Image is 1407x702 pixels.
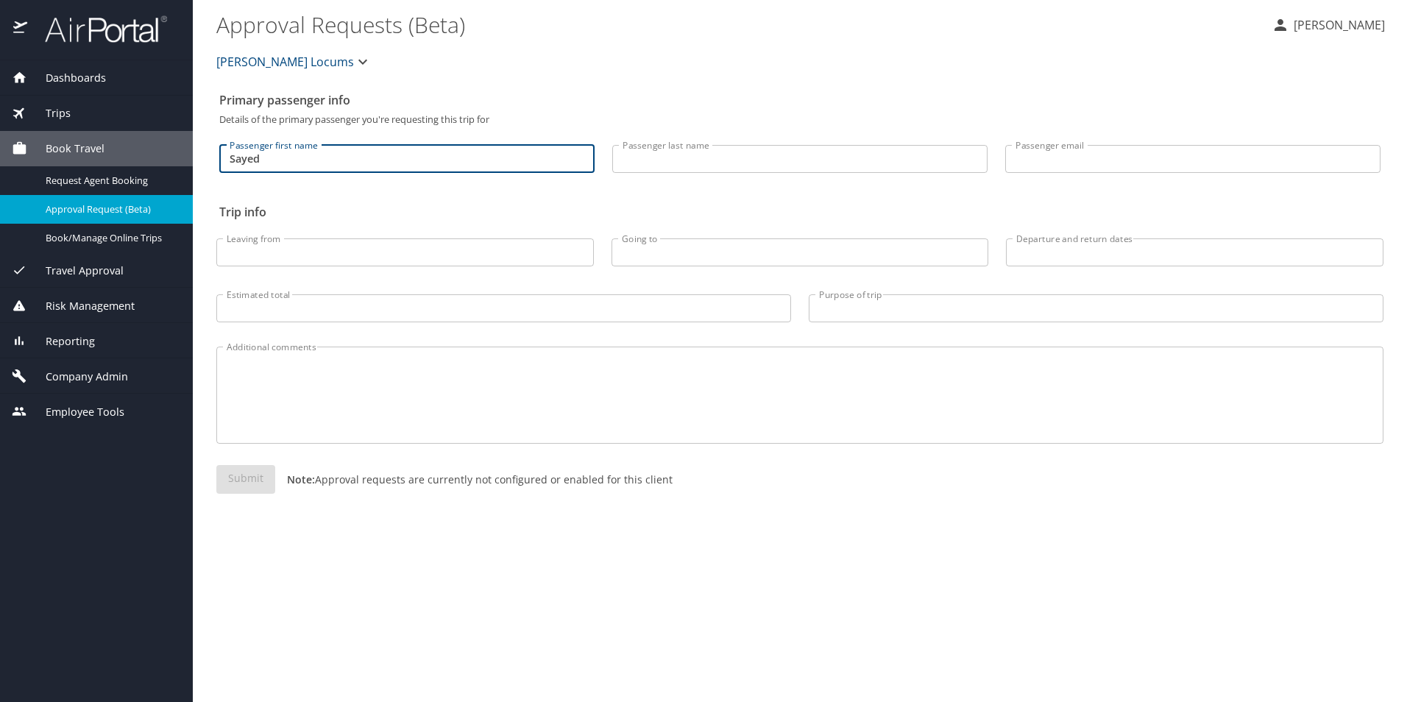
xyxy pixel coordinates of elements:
[27,263,124,279] span: Travel Approval
[219,200,1381,224] h2: Trip info
[29,15,167,43] img: airportal-logo.png
[216,1,1260,47] h1: Approval Requests (Beta)
[46,231,175,245] span: Book/Manage Online Trips
[46,202,175,216] span: Approval Request (Beta)
[27,105,71,121] span: Trips
[1289,16,1385,34] p: [PERSON_NAME]
[46,174,175,188] span: Request Agent Booking
[219,88,1381,112] h2: Primary passenger info
[27,70,106,86] span: Dashboards
[216,52,354,72] span: [PERSON_NAME] Locums
[210,47,378,77] button: [PERSON_NAME] Locums
[27,298,135,314] span: Risk Management
[219,115,1381,124] p: Details of the primary passenger you're requesting this trip for
[13,15,29,43] img: icon-airportal.png
[27,404,124,420] span: Employee Tools
[27,141,104,157] span: Book Travel
[275,472,673,487] p: Approval requests are currently not configured or enabled for this client
[1266,12,1391,38] button: [PERSON_NAME]
[27,333,95,350] span: Reporting
[27,369,128,385] span: Company Admin
[287,472,315,486] strong: Note:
